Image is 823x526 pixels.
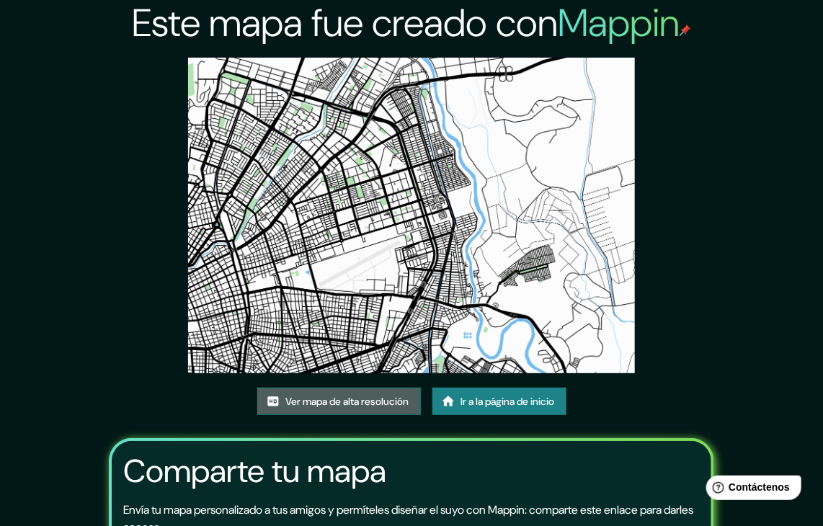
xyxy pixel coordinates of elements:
a: Ir a la página de inicio [432,388,566,415]
a: Ver mapa de alta resolución [257,388,421,415]
font: Ir a la página de inicio [461,395,555,408]
font: Ver mapa de alta resolución [286,395,409,408]
img: created-map [188,58,634,373]
img: pin de mapeo [680,24,691,36]
font: Comparte tu mapa [123,450,386,492]
iframe: Lanzador de widgets de ayuda [695,470,807,510]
